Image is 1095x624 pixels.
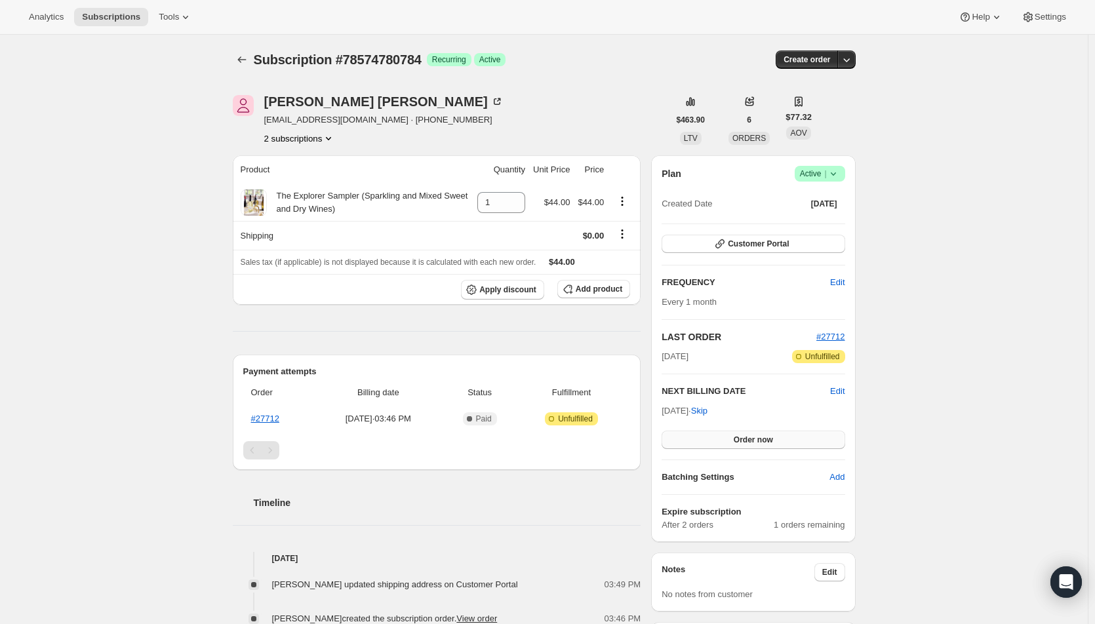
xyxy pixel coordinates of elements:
[461,280,544,300] button: Apply discount
[243,441,631,459] nav: Pagination
[473,155,529,184] th: Quantity
[662,589,753,599] span: No notes from customer
[662,563,814,581] h3: Notes
[824,168,826,179] span: |
[264,132,336,145] button: Product actions
[662,330,816,343] h2: LAST ORDER
[814,563,845,581] button: Edit
[233,155,474,184] th: Product
[254,52,422,67] span: Subscription #78574780784
[662,518,774,532] span: After 2 orders
[662,350,688,363] span: [DATE]
[822,567,837,577] span: Edit
[267,189,470,216] div: The Explorer Sampler (Sparkling and Mixed Sweet and Dry Wines)
[662,297,717,307] span: Every 1 month
[662,167,681,180] h2: Plan
[233,221,474,250] th: Shipping
[233,552,641,565] h4: [DATE]
[1035,12,1066,22] span: Settings
[251,414,279,423] a: #27712
[732,134,766,143] span: ORDERS
[822,272,852,293] button: Edit
[691,404,707,418] span: Skip
[521,386,622,399] span: Fulfillment
[21,8,71,26] button: Analytics
[29,12,64,22] span: Analytics
[662,197,712,210] span: Created Date
[805,351,840,362] span: Unfulfilled
[776,50,838,69] button: Create order
[739,111,759,129] button: 6
[264,113,504,127] span: [EMAIL_ADDRESS][DOMAIN_NAME] · [PHONE_NUMBER]
[479,54,501,65] span: Active
[662,276,830,289] h2: FREQUENCY
[576,284,622,294] span: Add product
[583,231,605,241] span: $0.00
[662,505,845,518] h6: Expire subscription
[233,95,254,116] span: Elizabeth Landes
[243,378,314,407] th: Order
[243,365,631,378] h2: Payment attempts
[612,194,633,208] button: Product actions
[830,385,845,398] button: Edit
[829,471,845,484] span: Add
[951,8,1010,26] button: Help
[822,467,852,488] button: Add
[272,579,518,589] span: [PERSON_NAME] updated shipping address on Customer Portal
[747,115,751,125] span: 6
[233,50,251,69] button: Subscriptions
[264,95,504,108] div: [PERSON_NAME] [PERSON_NAME]
[241,258,536,267] span: Sales tax (if applicable) is not displayed because it is calculated with each new order.
[684,134,698,143] span: LTV
[662,406,707,416] span: [DATE] ·
[830,276,845,289] span: Edit
[151,8,200,26] button: Tools
[479,284,536,295] span: Apply discount
[544,197,570,207] span: $44.00
[774,518,845,532] span: 1 orders remaining
[803,195,845,213] button: [DATE]
[790,128,806,138] span: AOV
[317,412,439,425] span: [DATE] · 03:46 PM
[800,167,840,180] span: Active
[972,12,989,22] span: Help
[272,614,498,623] span: [PERSON_NAME] created the subscription order.
[662,431,845,449] button: Order now
[784,54,830,65] span: Create order
[558,414,593,424] span: Unfulfilled
[82,12,140,22] span: Subscriptions
[557,280,630,298] button: Add product
[578,197,604,207] span: $44.00
[1050,566,1082,598] div: Open Intercom Messenger
[456,614,497,623] a: View order
[728,239,789,249] span: Customer Portal
[662,235,845,253] button: Customer Portal
[529,155,574,184] th: Unit Price
[816,330,845,343] button: #27712
[816,332,845,341] a: #27712
[683,400,715,421] button: Skip
[159,12,179,22] span: Tools
[476,414,492,424] span: Paid
[662,471,829,484] h6: Batching Settings
[734,435,773,445] span: Order now
[432,54,466,65] span: Recurring
[574,155,608,184] th: Price
[447,386,512,399] span: Status
[677,115,705,125] span: $463.90
[786,111,812,124] span: $77.32
[1014,8,1074,26] button: Settings
[605,578,641,591] span: 03:49 PM
[669,111,713,129] button: $463.90
[317,386,439,399] span: Billing date
[612,227,633,241] button: Shipping actions
[549,257,575,267] span: $44.00
[74,8,148,26] button: Subscriptions
[811,199,837,209] span: [DATE]
[254,496,641,509] h2: Timeline
[662,385,830,398] h2: NEXT BILLING DATE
